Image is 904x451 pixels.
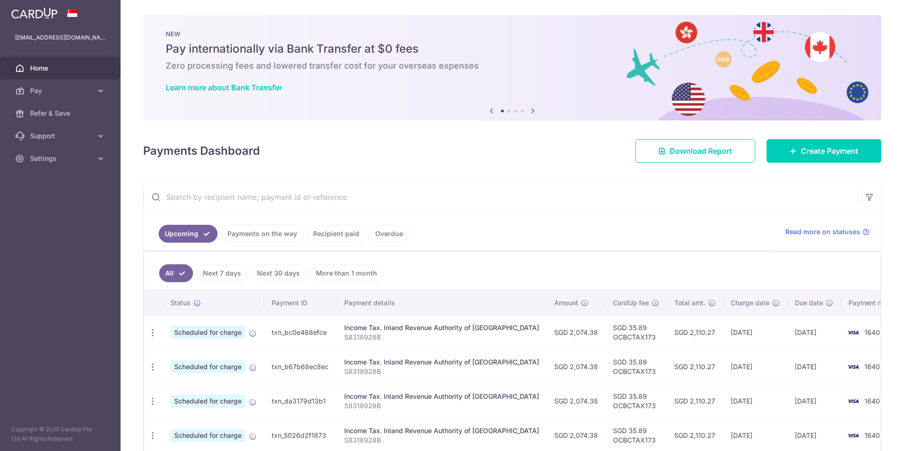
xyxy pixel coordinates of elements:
[613,298,649,308] span: CardUp fee
[547,315,605,349] td: SGD 2,074.38
[667,384,723,418] td: SGD 2,110.27
[143,142,260,159] h4: Payments Dashboard
[344,323,539,332] div: Income Tax. Inland Revenue Authority of [GEOGRAPHIC_DATA]
[864,363,880,371] span: 1640
[264,315,337,349] td: txn_bc0e488efce
[674,298,705,308] span: Total amt.
[670,145,732,157] span: Download Report
[307,225,365,243] a: Recipient paid
[723,315,787,349] td: [DATE]
[221,225,303,243] a: Payments on the way
[723,384,787,418] td: [DATE]
[264,384,337,418] td: txn_da3179d13b1
[30,131,92,141] span: Support
[170,360,245,373] span: Scheduled for charge
[767,139,881,163] a: Create Payment
[251,264,306,282] a: Next 30 days
[166,60,859,71] h6: Zero processing fees and lowered transfer cost for your overseas expenses
[264,349,337,384] td: txn_b67b68ec8ec
[667,315,723,349] td: SGD 2,110.27
[170,429,245,442] span: Scheduled for charge
[344,367,539,376] p: S8318928B
[785,227,870,237] a: Read more on statuses
[667,349,723,384] td: SGD 2,110.27
[844,430,863,441] img: Bank Card
[159,264,193,282] a: All
[344,435,539,445] p: S8318928B
[30,109,92,118] span: Refer & Save
[605,384,667,418] td: SGD 35.89 OCBCTAX173
[337,291,547,315] th: Payment details
[844,361,863,372] img: Bank Card
[197,264,247,282] a: Next 7 days
[554,298,578,308] span: Amount
[264,291,337,315] th: Payment ID
[11,8,57,19] img: CardUp
[143,15,881,120] img: Bank transfer banner
[787,315,841,349] td: [DATE]
[344,401,539,411] p: S8318928B
[159,225,218,243] a: Upcoming
[785,227,860,237] span: Read more on statuses
[605,349,667,384] td: SGD 35.89 OCBCTAX173
[547,349,605,384] td: SGD 2,074.38
[344,357,539,367] div: Income Tax. Inland Revenue Authority of [GEOGRAPHIC_DATA]
[166,30,859,38] p: NEW
[170,298,191,308] span: Status
[344,426,539,435] div: Income Tax. Inland Revenue Authority of [GEOGRAPHIC_DATA]
[310,264,383,282] a: More than 1 month
[605,315,667,349] td: SGD 35.89 OCBCTAX173
[864,328,880,336] span: 1640
[844,327,863,338] img: Bank Card
[344,332,539,342] p: S8318928B
[723,349,787,384] td: [DATE]
[787,349,841,384] td: [DATE]
[844,396,863,407] img: Bank Card
[166,41,859,56] h5: Pay internationally via Bank Transfer at $0 fees
[795,298,823,308] span: Due date
[144,182,858,212] input: Search by recipient name, payment id or reference
[30,63,92,73] span: Home
[547,384,605,418] td: SGD 2,074.38
[635,139,755,163] a: Download Report
[731,298,769,308] span: Charge date
[344,392,539,401] div: Income Tax. Inland Revenue Authority of [GEOGRAPHIC_DATA]
[787,384,841,418] td: [DATE]
[369,225,409,243] a: Overdue
[170,326,245,339] span: Scheduled for charge
[166,83,282,92] a: Learn more about Bank Transfer
[864,397,880,405] span: 1640
[15,33,105,42] p: [EMAIL_ADDRESS][DOMAIN_NAME]
[801,145,858,157] span: Create Payment
[864,431,880,439] span: 1640
[30,86,92,95] span: Pay
[170,395,245,408] span: Scheduled for charge
[30,154,92,163] span: Settings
